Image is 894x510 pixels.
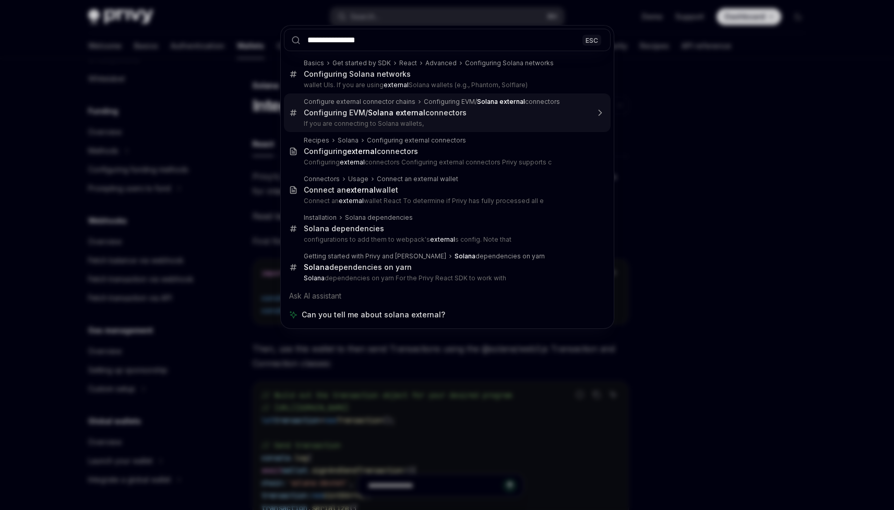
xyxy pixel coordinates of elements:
b: Solana [455,252,475,260]
b: external [347,147,377,156]
b: Solana external [477,98,525,105]
div: Basics [304,59,324,67]
b: Solana [304,263,329,271]
b: Solana external [368,108,425,117]
div: Connectors [304,175,340,183]
div: Configuring Solana networks [304,69,411,79]
span: Can you tell me about solana external? [302,310,445,320]
p: Connect an wallet React To determine if Privy has fully processed all e [304,197,589,205]
div: Getting started with Privy and [PERSON_NAME] [304,252,446,260]
b: external [340,158,365,166]
b: external [430,235,455,243]
div: Solana dependencies [345,214,413,222]
div: Solana dependencies [304,224,384,233]
div: Connect an external wallet [377,175,458,183]
b: external [346,185,376,194]
p: Configuring connectors Configuring external connectors Privy supports c [304,158,589,167]
div: Configuring Solana networks [465,59,554,67]
div: Configuring EVM/ connectors [424,98,560,106]
div: Recipes [304,136,329,145]
p: configurations to add them to webpack's s config. Note that [304,235,589,244]
div: Configuring EVM/ connectors [304,108,467,117]
div: Configure external connector chains [304,98,415,106]
div: ESC [582,34,601,45]
div: Ask AI assistant [284,287,611,305]
b: external [339,197,364,205]
b: external [384,81,409,89]
p: wallet UIs. If you are using Solana wallets (e.g., Phantom, Solflare) [304,81,589,89]
div: dependencies on yarn [304,263,412,272]
p: dependencies on yarn For the Privy React SDK to work with [304,274,589,282]
div: Connect an wallet [304,185,398,195]
div: dependencies on yarn [455,252,545,260]
div: Usage [348,175,368,183]
div: Installation [304,214,337,222]
div: React [399,59,417,67]
div: Configuring external connectors [367,136,466,145]
div: Solana [338,136,359,145]
p: If you are connecting to Solana wallets, [304,120,589,128]
b: Solana [304,274,325,282]
div: Advanced [425,59,457,67]
div: Get started by SDK [332,59,391,67]
div: Configuring connectors [304,147,418,156]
